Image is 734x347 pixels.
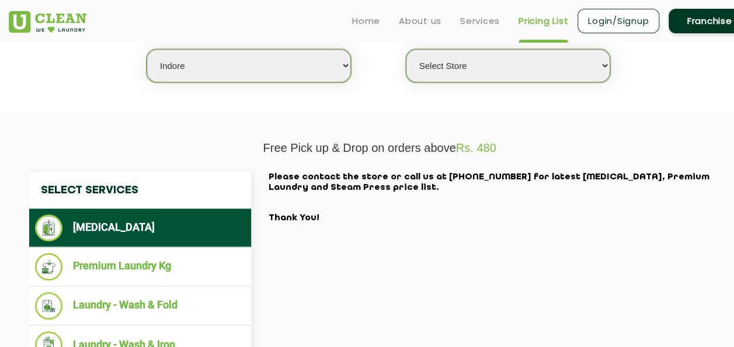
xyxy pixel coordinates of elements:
a: Home [352,14,380,28]
h2: Please contact the store or call us at [PHONE_NUMBER] for latest [MEDICAL_DATA], Premium Laundry ... [269,172,730,224]
a: Pricing List [519,14,568,28]
li: Laundry - Wash & Fold [35,292,245,320]
img: UClean Laundry and Dry Cleaning [9,11,86,33]
img: Laundry - Wash & Fold [35,292,62,320]
a: About us [399,14,441,28]
li: [MEDICAL_DATA] [35,214,245,241]
a: Login/Signup [578,9,659,33]
a: Services [460,14,500,28]
span: Rs. 480 [456,141,496,154]
h4: Select Services [29,172,251,209]
img: Premium Laundry Kg [35,253,62,280]
li: Premium Laundry Kg [35,253,245,280]
img: Dry Cleaning [35,214,62,241]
